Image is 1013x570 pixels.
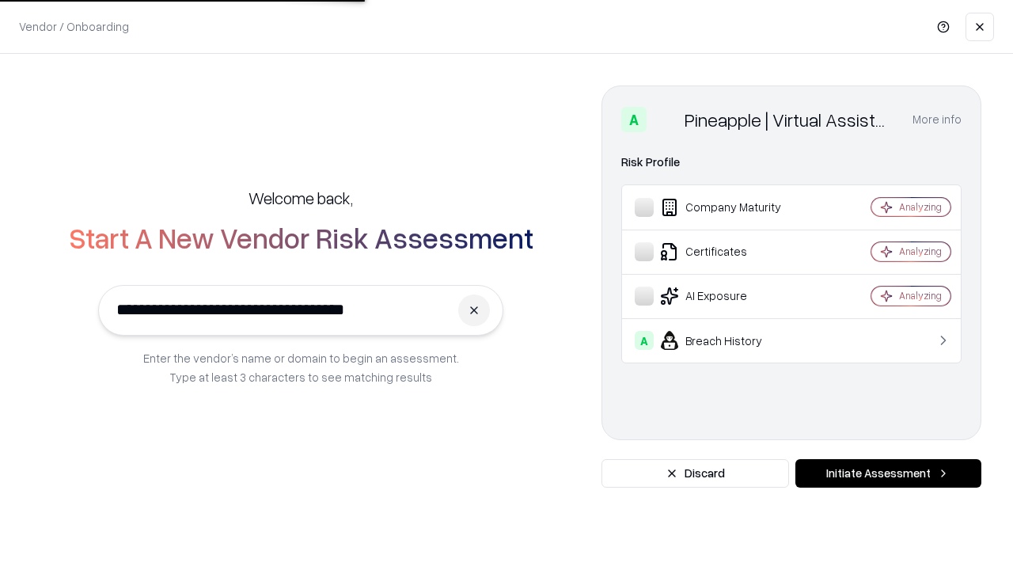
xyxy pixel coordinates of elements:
[899,289,942,302] div: Analyzing
[685,107,893,132] div: Pineapple | Virtual Assistant Agency
[653,107,678,132] img: Pineapple | Virtual Assistant Agency
[635,331,824,350] div: Breach History
[69,222,533,253] h2: Start A New Vendor Risk Assessment
[899,245,942,258] div: Analyzing
[19,18,129,35] p: Vendor / Onboarding
[635,331,654,350] div: A
[635,287,824,306] div: AI Exposure
[621,153,962,172] div: Risk Profile
[635,198,824,217] div: Company Maturity
[912,105,962,134] button: More info
[143,348,459,386] p: Enter the vendor’s name or domain to begin an assessment. Type at least 3 characters to see match...
[635,242,824,261] div: Certificates
[621,107,647,132] div: A
[249,187,353,209] h5: Welcome back,
[795,459,981,488] button: Initiate Assessment
[601,459,789,488] button: Discard
[899,200,942,214] div: Analyzing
